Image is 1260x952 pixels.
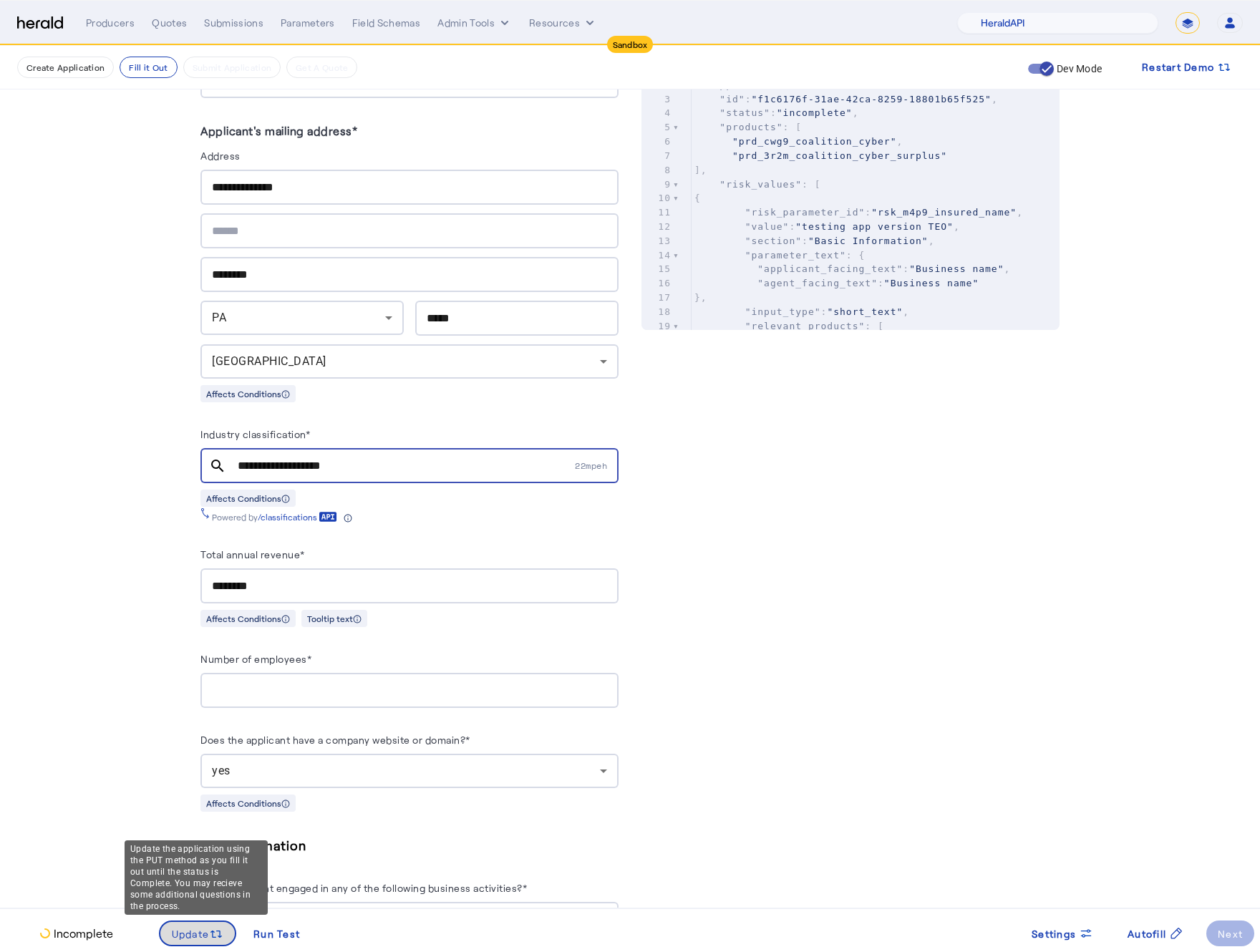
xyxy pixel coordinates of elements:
[575,460,619,472] span: 22mpeh
[200,385,296,402] div: Affects Conditions
[694,235,935,246] span: : ,
[777,107,853,118] span: "incomplete"
[641,291,673,305] div: 17
[200,795,296,812] div: Affects Conditions
[120,57,177,78] button: Fill it Out
[694,94,998,105] span: : ,
[1116,921,1195,946] button: Autofill
[694,122,802,132] span: : [
[719,94,745,105] span: "id"
[86,16,135,30] div: Producers
[641,248,673,263] div: 14
[641,26,1060,301] herald-code-block: Response
[152,16,187,30] div: Quotes
[745,221,790,232] span: "value"
[1020,921,1105,946] button: Settings
[757,263,903,274] span: "applicant_facing_text"
[909,263,1004,274] span: "Business name"
[212,311,226,324] span: PA
[641,106,673,120] div: 4
[694,179,821,190] span: : [
[200,124,357,137] label: Applicant's mailing address*
[125,840,268,915] div: Update the application using the PUT method as you fill it out until the status is Complete. You ...
[732,136,897,147] span: "prd_cwg9_coalition_cyber"
[694,107,859,118] span: : ,
[183,57,281,78] button: Submit Application
[607,36,654,53] div: Sandbox
[200,490,296,507] div: Affects Conditions
[352,16,421,30] div: Field Schemas
[258,511,337,523] a: /classifications
[212,354,326,368] span: [GEOGRAPHIC_DATA]
[641,220,673,234] div: 12
[757,278,878,288] span: "agent_facing_text"
[641,319,673,334] div: 19
[641,92,673,107] div: 3
[17,57,114,78] button: Create Application
[200,548,305,560] label: Total annual revenue*
[159,921,237,946] button: Update
[884,278,979,288] span: "Business name"
[694,292,707,303] span: },
[1130,54,1243,80] button: Restart Demo
[641,191,673,205] div: 10
[745,306,821,317] span: "input_type"
[694,136,903,147] span: ,
[200,610,296,627] div: Affects Conditions
[719,179,802,190] span: "risk_values"
[694,250,865,261] span: : {
[719,122,782,132] span: "products"
[694,263,1010,274] span: : ,
[200,428,310,440] label: Industry classification*
[641,178,673,192] div: 9
[172,926,210,941] span: Update
[751,94,991,105] span: "f1c6176f-31ae-42ca-8259-18801b65f525"
[51,925,113,942] p: Incomplete
[641,262,673,276] div: 15
[641,120,673,135] div: 5
[1142,59,1214,76] span: Restart Demo
[745,235,802,246] span: "section"
[212,764,231,777] span: yes
[694,207,1023,218] span: : ,
[253,926,300,941] div: Run Test
[707,79,790,90] span: "application"
[641,276,673,291] div: 16
[204,16,263,30] div: Submissions
[437,16,512,30] button: internal dropdown menu
[641,234,673,248] div: 13
[1032,926,1076,941] span: Settings
[694,79,808,90] span: : {
[200,734,470,746] label: Does the applicant have a company website or domain?*
[200,835,619,856] h5: Risk Information
[200,882,527,894] label: Is the applicant engaged in any of the following business activities?*
[286,57,357,78] button: Get A Quote
[242,921,311,946] button: Run Test
[301,610,367,627] div: Tooltip text
[641,163,673,178] div: 8
[745,250,846,261] span: "parameter_text"
[641,205,673,220] div: 11
[641,135,673,149] div: 6
[694,221,960,232] span: : ,
[694,193,701,203] span: {
[745,321,866,331] span: "relevant_products"
[641,149,673,163] div: 7
[200,457,235,475] mat-icon: search
[641,305,673,319] div: 18
[732,150,947,161] span: "prd_3r2m_coalition_cyber_surplus"
[719,107,770,118] span: "status"
[529,16,597,30] button: Resources dropdown menu
[212,511,352,523] div: Powered by
[871,207,1017,218] span: "rsk_m4p9_insured_name"
[281,16,335,30] div: Parameters
[200,150,241,162] label: Address
[200,653,311,665] label: Number of employees*
[808,235,929,246] span: "Basic Information"
[694,321,884,331] span: : [
[694,306,909,317] span: : ,
[1128,926,1166,941] span: Autofill
[795,221,954,232] span: "testing app version TEO"
[694,165,707,175] span: ],
[1054,62,1102,76] label: Dev Mode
